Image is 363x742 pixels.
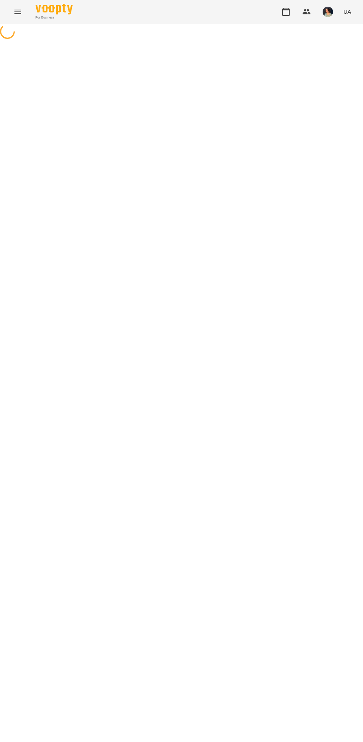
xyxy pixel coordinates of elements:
[36,4,73,14] img: Voopty Logo
[9,3,27,21] button: Menu
[343,8,351,16] span: UA
[323,7,333,17] img: e7cc86ff2ab213a8ed988af7ec1c5bbe.png
[340,5,354,19] button: UA
[36,15,73,20] span: For Business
